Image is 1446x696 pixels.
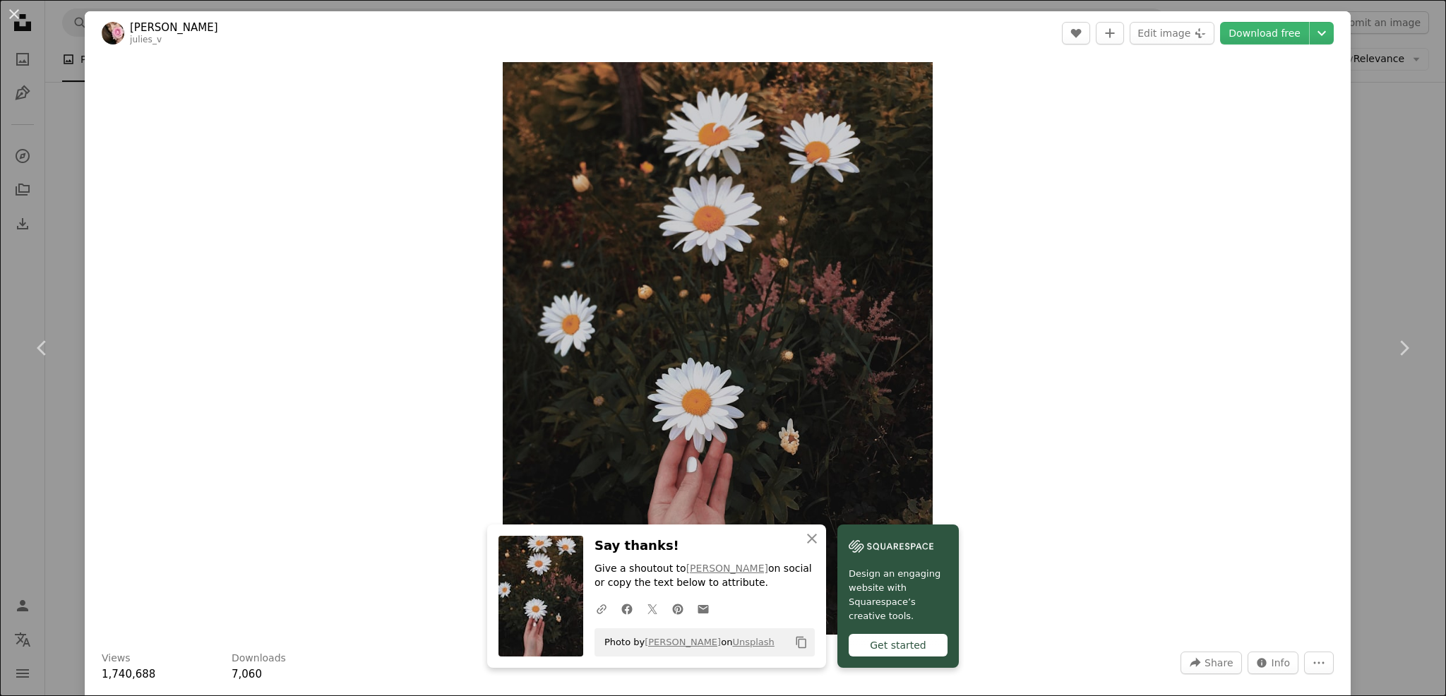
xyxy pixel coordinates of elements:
a: julies_v [130,35,162,44]
a: Design an engaging website with Squarespace’s creative tools.Get started [837,524,959,668]
a: [PERSON_NAME] [130,20,218,35]
button: Choose download size [1310,22,1334,44]
span: 7,060 [232,668,262,680]
button: More Actions [1304,652,1334,674]
a: [PERSON_NAME] [645,637,721,647]
p: Give a shoutout to on social or copy the text below to attribute. [594,562,815,590]
h3: Downloads [232,652,286,666]
img: Go to Julia Berezina's profile [102,22,124,44]
h3: Say thanks! [594,536,815,556]
h3: Views [102,652,131,666]
img: file-1606177908946-d1eed1cbe4f5image [849,536,933,557]
a: Next [1361,280,1446,416]
a: Share over email [691,594,716,623]
span: Design an engaging website with Squarespace’s creative tools. [849,567,948,623]
span: Info [1272,652,1291,673]
button: Add to Collection [1096,22,1124,44]
span: 1,740,688 [102,668,155,680]
a: Download free [1220,22,1309,44]
a: Share on Pinterest [665,594,691,623]
img: white daisy flower [503,62,932,635]
button: Share this image [1181,652,1241,674]
button: Edit image [1130,22,1214,44]
a: Unsplash [732,637,774,647]
span: Photo by on [597,631,775,654]
button: Copy to clipboard [789,630,813,654]
button: Like [1062,22,1090,44]
span: Share [1205,652,1233,673]
a: Share on Facebook [614,594,640,623]
div: Get started [849,634,948,656]
button: Stats about this image [1248,652,1299,674]
button: Zoom in on this image [503,62,932,635]
a: [PERSON_NAME] [686,563,768,574]
a: Share on Twitter [640,594,665,623]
